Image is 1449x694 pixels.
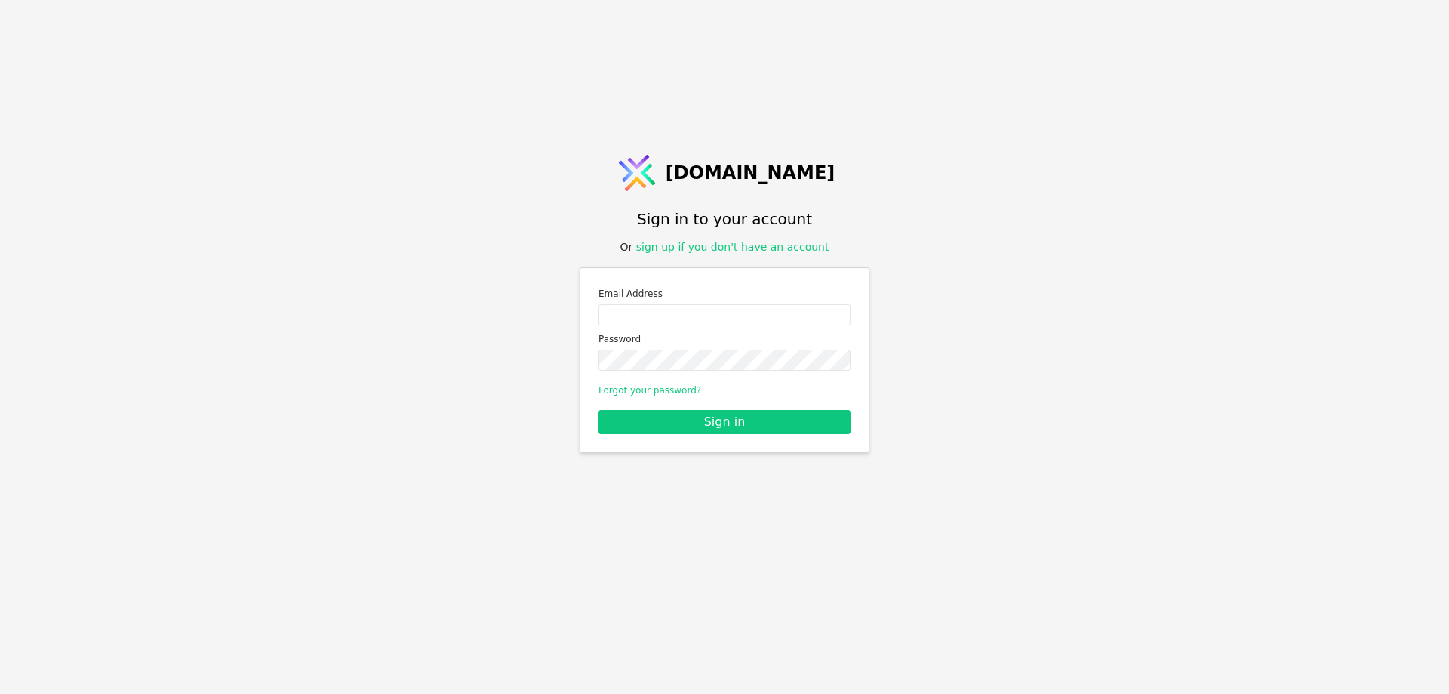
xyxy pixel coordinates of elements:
a: sign up if you don't have an account [636,241,829,253]
input: Email address [598,304,851,325]
input: Password [598,350,851,371]
span: [DOMAIN_NAME] [666,159,835,187]
button: Sign in [598,410,851,434]
div: Or [620,239,829,255]
a: [DOMAIN_NAME] [614,150,835,196]
a: Forgot your password? [598,385,701,396]
label: Password [598,332,851,347]
label: Email Address [598,286,851,301]
h1: Sign in to your account [637,208,812,230]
